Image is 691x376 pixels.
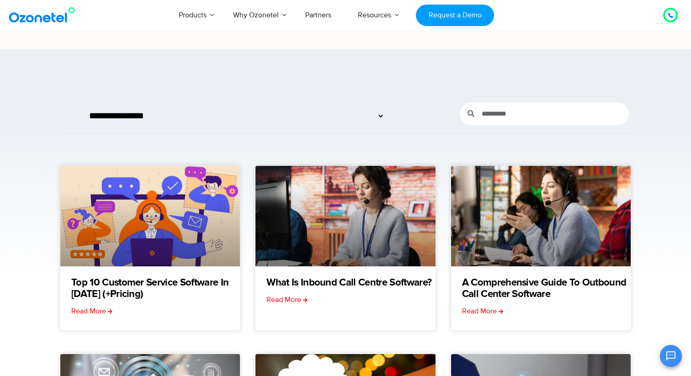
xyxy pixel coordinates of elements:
[462,277,631,300] a: A Comprehensive Guide to Outbound Call Center Software
[71,277,240,300] a: Top 10 Customer Service Software in [DATE] (+Pricing)
[266,294,308,305] a: Read more about What Is Inbound Call Centre Software?
[416,5,494,26] a: Request a Demo
[266,277,431,289] a: What Is Inbound Call Centre Software?
[660,345,682,367] button: Open chat
[71,306,112,317] a: Read more about Top 10 Customer Service Software in 2025 (+Pricing)
[462,306,503,317] a: Read more about A Comprehensive Guide to Outbound Call Center Software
